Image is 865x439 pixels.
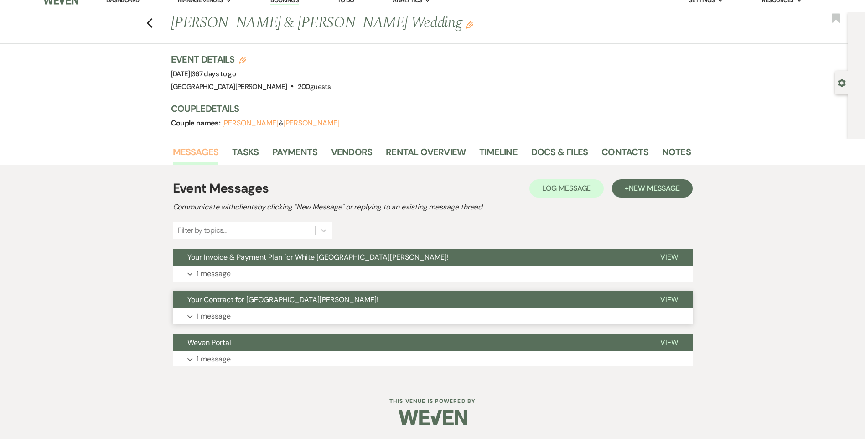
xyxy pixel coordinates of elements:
[283,120,340,127] button: [PERSON_NAME]
[222,120,279,127] button: [PERSON_NAME]
[479,145,518,165] a: Timeline
[601,145,648,165] a: Contacts
[399,402,467,434] img: Weven Logo
[173,308,693,324] button: 1 message
[173,334,646,351] button: Weven Portal
[386,145,466,165] a: Rental Overview
[173,179,269,198] h1: Event Messages
[192,69,236,78] span: 367 days to go
[838,78,846,87] button: Open lead details
[531,145,588,165] a: Docs & Files
[222,119,340,128] span: &
[171,82,287,91] span: [GEOGRAPHIC_DATA][PERSON_NAME]
[197,353,231,365] p: 1 message
[660,338,678,347] span: View
[197,268,231,280] p: 1 message
[173,202,693,213] h2: Communicate with clients by clicking "New Message" or replying to an existing message thread.
[171,118,222,128] span: Couple names:
[466,21,473,29] button: Edit
[232,145,259,165] a: Tasks
[187,295,378,304] span: Your Contract for [GEOGRAPHIC_DATA][PERSON_NAME]!
[171,53,331,66] h3: Event Details
[660,295,678,304] span: View
[173,145,219,165] a: Messages
[331,145,372,165] a: Vendors
[660,252,678,262] span: View
[612,179,692,198] button: +New Message
[187,338,231,347] span: Weven Portal
[529,179,604,198] button: Log Message
[542,183,591,193] span: Log Message
[171,12,580,34] h1: [PERSON_NAME] & [PERSON_NAME] Wedding
[629,183,679,193] span: New Message
[178,225,227,236] div: Filter by topics...
[646,249,693,266] button: View
[646,334,693,351] button: View
[298,82,331,91] span: 200 guests
[171,102,682,115] h3: Couple Details
[187,252,449,262] span: Your Invoice & Payment Plan for White [GEOGRAPHIC_DATA][PERSON_NAME]!
[173,266,693,282] button: 1 message
[173,291,646,308] button: Your Contract for [GEOGRAPHIC_DATA][PERSON_NAME]!
[173,249,646,266] button: Your Invoice & Payment Plan for White [GEOGRAPHIC_DATA][PERSON_NAME]!
[646,291,693,308] button: View
[662,145,691,165] a: Notes
[197,310,231,322] p: 1 message
[171,69,236,78] span: [DATE]
[190,69,236,78] span: |
[272,145,317,165] a: Payments
[173,351,693,367] button: 1 message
